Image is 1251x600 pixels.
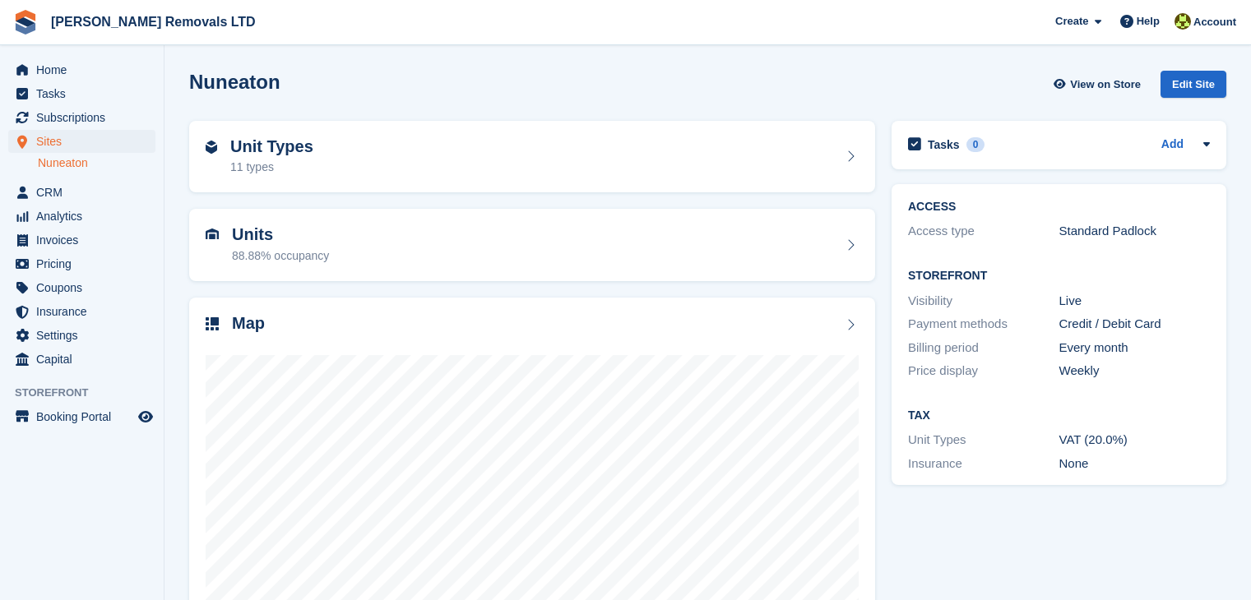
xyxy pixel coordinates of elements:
span: Home [36,58,135,81]
h2: Units [232,225,329,244]
div: Price display [908,362,1059,381]
a: menu [8,324,155,347]
a: menu [8,300,155,323]
a: menu [8,181,155,204]
a: Add [1161,136,1184,155]
span: Coupons [36,276,135,299]
div: Every month [1059,339,1211,358]
span: CRM [36,181,135,204]
span: Booking Portal [36,405,135,428]
span: Help [1137,13,1160,30]
span: Storefront [15,385,164,401]
div: Insurance [908,455,1059,473]
h2: Nuneaton [189,71,280,93]
h2: Unit Types [230,137,313,156]
img: Sean Glenn [1175,13,1191,30]
div: Billing period [908,339,1059,358]
div: Access type [908,222,1059,241]
a: Edit Site [1161,71,1226,104]
div: VAT (20.0%) [1059,431,1211,450]
div: Unit Types [908,431,1059,450]
a: menu [8,130,155,153]
div: Credit / Debit Card [1059,315,1211,334]
div: 11 types [230,159,313,176]
a: menu [8,106,155,129]
span: Invoices [36,228,135,252]
img: map-icn-33ee37083ee616e46c38cad1a60f524a97daa1e2b2c8c0bc3eb3415660979fc1.svg [206,317,219,330]
a: Unit Types 11 types [189,121,875,193]
a: [PERSON_NAME] Removals LTD [44,8,262,35]
div: 0 [966,137,985,152]
div: Edit Site [1161,71,1226,98]
div: Visibility [908,292,1059,311]
a: Nuneaton [38,155,155,171]
div: Payment methods [908,315,1059,334]
a: menu [8,228,155,252]
span: Account [1193,14,1236,30]
span: Capital [36,348,135,371]
span: Settings [36,324,135,347]
h2: Map [232,314,265,333]
div: 88.88% occupancy [232,247,329,265]
span: Sites [36,130,135,153]
h2: Tasks [928,137,960,152]
span: Subscriptions [36,106,135,129]
span: Analytics [36,205,135,228]
h2: Tax [908,409,1210,422]
a: Preview store [136,407,155,427]
a: menu [8,205,155,228]
a: Units 88.88% occupancy [189,209,875,281]
span: Create [1055,13,1088,30]
span: Insurance [36,300,135,323]
div: Live [1059,292,1211,311]
img: stora-icon-8386f47178a22dfd0bd8f6a31ec36ba5ce8667c1dd55bd0f319d3a0aa187defe.svg [13,10,38,35]
a: menu [8,252,155,275]
span: View on Store [1070,76,1141,93]
img: unit-type-icn-2b2737a686de81e16bb02015468b77c625bbabd49415b5ef34ead5e3b44a266d.svg [206,141,217,154]
a: menu [8,276,155,299]
a: menu [8,82,155,105]
span: Tasks [36,82,135,105]
a: menu [8,58,155,81]
div: None [1059,455,1211,473]
div: Standard Padlock [1059,222,1211,241]
a: menu [8,405,155,428]
h2: ACCESS [908,201,1210,214]
a: View on Store [1051,71,1147,98]
h2: Storefront [908,270,1210,283]
span: Pricing [36,252,135,275]
div: Weekly [1059,362,1211,381]
a: menu [8,348,155,371]
img: unit-icn-7be61d7bf1b0ce9d3e12c5938cc71ed9869f7b940bace4675aadf7bd6d80202e.svg [206,228,219,240]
